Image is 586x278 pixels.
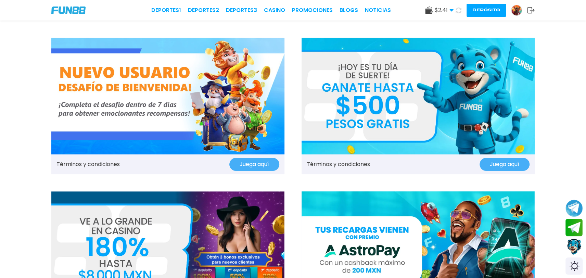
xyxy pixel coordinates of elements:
div: Switch theme [565,257,583,275]
a: CASINO [264,6,285,14]
a: Deportes3 [226,6,257,14]
img: Promo Banner [51,38,284,154]
button: Depósito [467,4,506,17]
a: Avatar [511,5,527,16]
img: Promo Banner [302,38,535,154]
button: Join telegram channel [565,199,583,217]
button: Juega aquí [229,158,279,171]
button: Join telegram [565,219,583,237]
button: Juega aquí [480,158,530,171]
img: Company Logo [51,7,86,14]
a: Promociones [292,6,333,14]
a: NOTICIAS [365,6,391,14]
a: Deportes1 [151,6,181,14]
a: Términos y condiciones [56,160,120,168]
button: Contact customer service [565,238,583,256]
a: Deportes2 [188,6,219,14]
img: Avatar [511,5,522,15]
a: Términos y condiciones [307,160,370,168]
a: BLOGS [340,6,358,14]
span: $ 2.41 [435,6,454,14]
